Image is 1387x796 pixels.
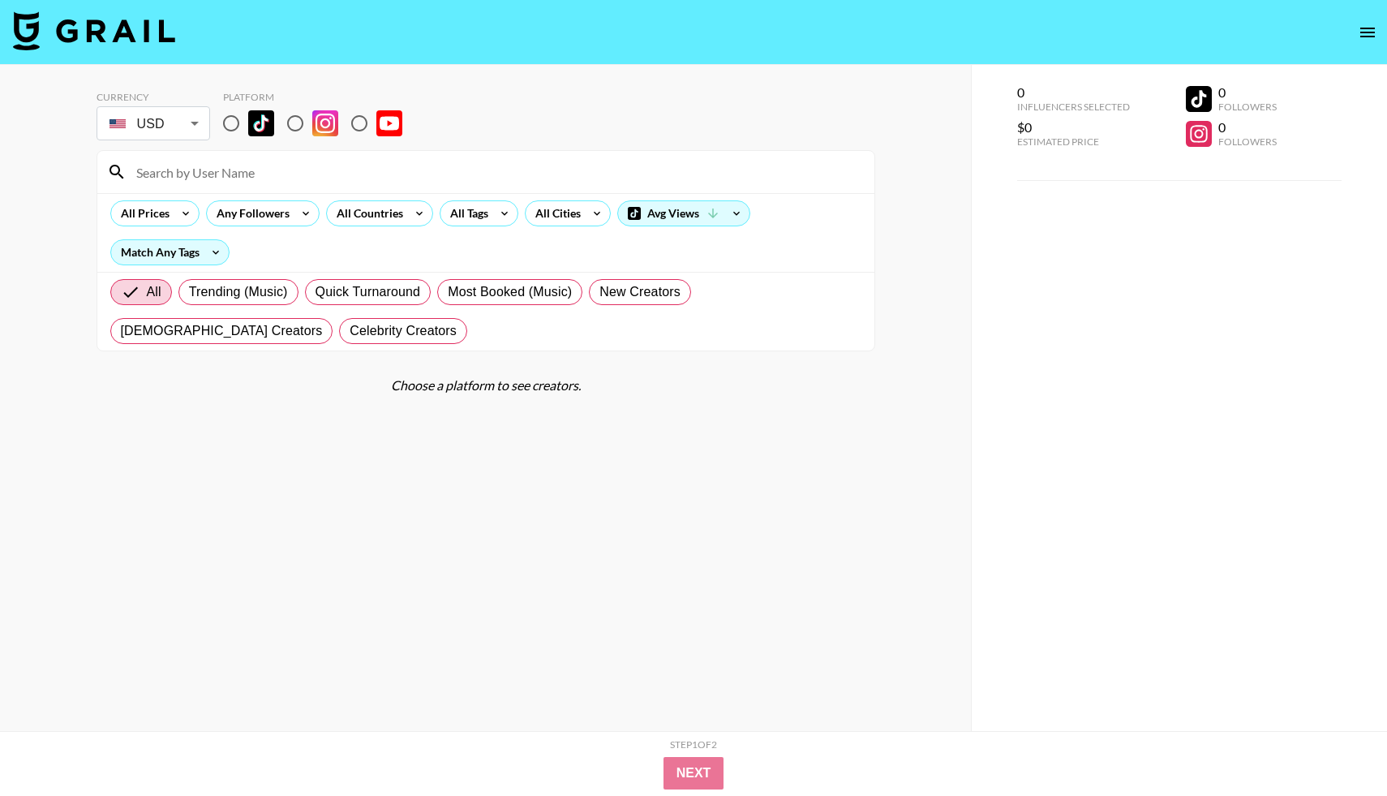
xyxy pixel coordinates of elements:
span: New Creators [599,282,681,302]
div: Followers [1218,136,1277,148]
div: Step 1 of 2 [670,738,717,751]
input: Search by User Name [127,159,865,185]
div: Platform [223,91,415,103]
div: All Prices [111,201,173,226]
div: Any Followers [207,201,293,226]
img: Grail Talent [13,11,175,50]
iframe: Drift Widget Chat Controller [1306,715,1368,777]
div: Choose a platform to see creators. [97,377,875,394]
button: Next [663,757,724,790]
div: All Tags [440,201,492,226]
div: Followers [1218,101,1277,113]
div: All Cities [526,201,584,226]
div: Currency [97,91,210,103]
span: Most Booked (Music) [448,282,572,302]
div: Estimated Price [1017,136,1130,148]
div: USD [100,110,207,138]
div: Match Any Tags [111,240,229,265]
img: TikTok [248,110,274,136]
button: open drawer [1351,16,1384,49]
img: YouTube [376,110,402,136]
div: 0 [1218,119,1277,136]
span: All [147,282,161,302]
span: [DEMOGRAPHIC_DATA] Creators [121,321,323,341]
div: $0 [1017,119,1130,136]
span: Trending (Music) [189,282,288,302]
div: 0 [1017,84,1130,101]
span: Quick Turnaround [316,282,421,302]
div: 0 [1218,84,1277,101]
div: All Countries [327,201,406,226]
span: Celebrity Creators [350,321,457,341]
div: Avg Views [618,201,749,226]
img: Instagram [312,110,338,136]
div: Influencers Selected [1017,101,1130,113]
